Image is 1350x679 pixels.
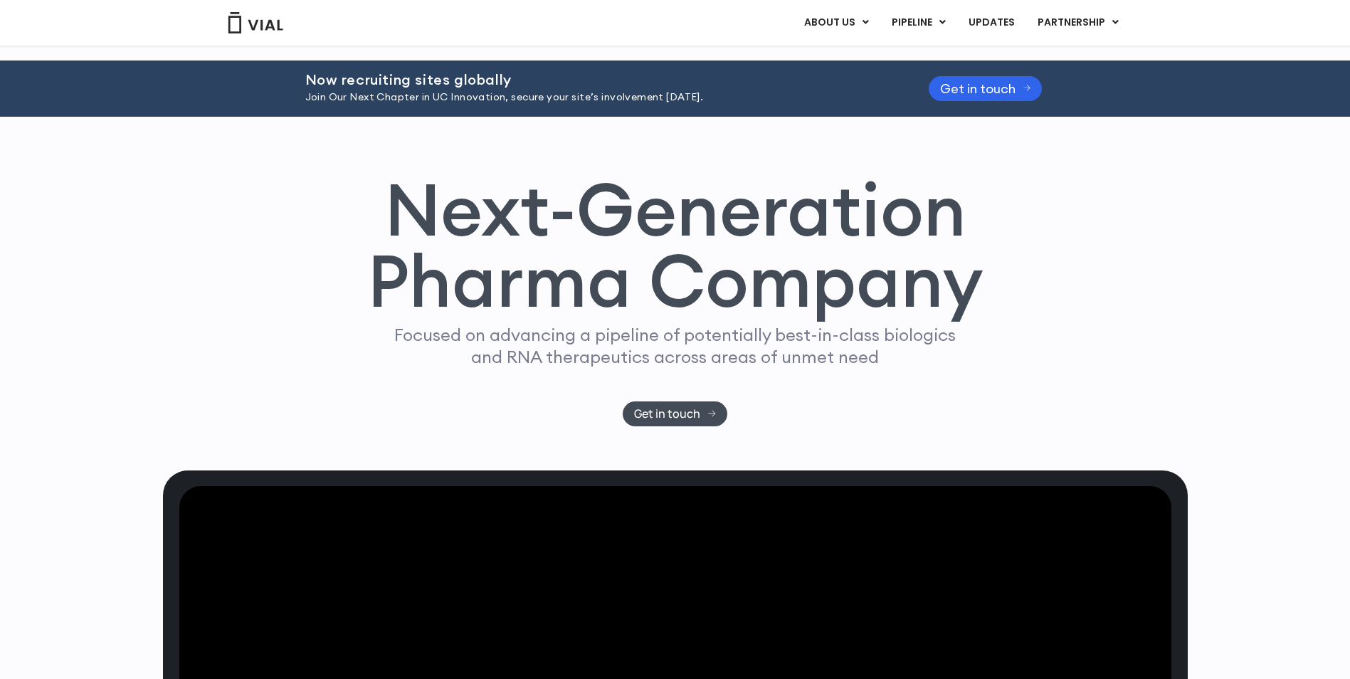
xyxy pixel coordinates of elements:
h1: Next-Generation Pharma Company [367,174,984,317]
a: PIPELINEMenu Toggle [880,11,956,35]
a: Get in touch [623,401,727,426]
a: Get in touch [929,76,1043,101]
img: Vial Logo [227,12,284,33]
p: Join Our Next Chapter in UC Innovation, secure your site’s involvement [DATE]. [305,90,893,105]
a: PARTNERSHIPMenu Toggle [1026,11,1130,35]
h2: Now recruiting sites globally [305,72,893,88]
span: Get in touch [940,83,1016,94]
a: UPDATES [957,11,1025,35]
span: Get in touch [634,409,700,419]
a: ABOUT USMenu Toggle [793,11,880,35]
p: Focused on advancing a pipeline of potentially best-in-class biologics and RNA therapeutics acros... [389,324,962,368]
